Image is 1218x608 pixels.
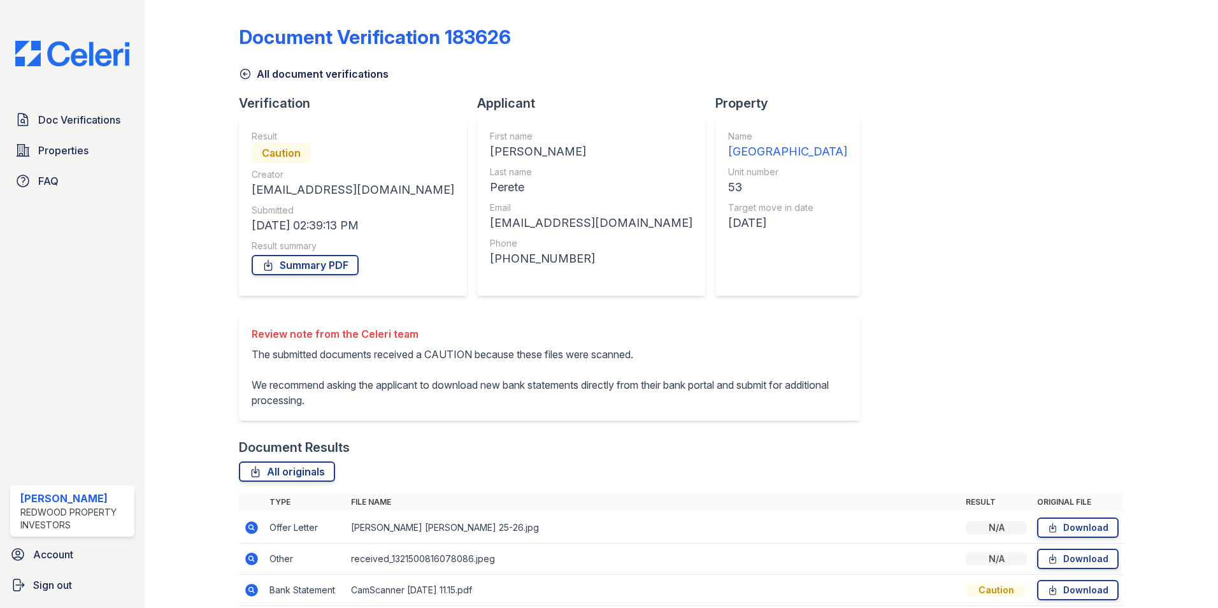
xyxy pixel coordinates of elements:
a: Summary PDF [252,255,359,275]
div: Target move in date [728,201,847,214]
td: CamScanner [DATE] 11.15.pdf [346,575,961,606]
span: FAQ [38,173,59,189]
th: File name [346,492,961,512]
div: [GEOGRAPHIC_DATA] [728,143,847,161]
div: First name [490,130,692,143]
a: Doc Verifications [10,107,134,133]
p: The submitted documents received a CAUTION because these files were scanned. We recommend asking ... [252,347,847,408]
img: CE_Logo_Blue-a8612792a0a2168367f1c8372b55b34899dd931a85d93a1a3d3e32e68fde9ad4.png [5,41,140,66]
td: [PERSON_NAME] [PERSON_NAME] 25-26.jpg [346,512,961,544]
th: Original file [1032,492,1124,512]
div: Caution [966,584,1027,597]
div: Document Results [239,438,350,456]
div: Document Verification 183626 [239,25,511,48]
a: Properties [10,138,134,163]
a: Download [1037,518,1119,538]
span: Properties [38,143,89,158]
a: Download [1037,580,1119,600]
div: Property [715,94,870,112]
span: Account [33,547,73,562]
td: Bank Statement [264,575,346,606]
span: Doc Verifications [38,112,120,127]
div: [DATE] 02:39:13 PM [252,217,454,235]
a: Sign out [5,572,140,598]
a: All document verifications [239,66,389,82]
div: Creator [252,168,454,181]
div: 53 [728,178,847,196]
div: Phone [490,237,692,250]
div: [DATE] [728,214,847,232]
div: Email [490,201,692,214]
div: [EMAIL_ADDRESS][DOMAIN_NAME] [252,181,454,199]
div: Result [252,130,454,143]
div: Last name [490,166,692,178]
div: Redwood Property Investors [20,506,129,532]
a: All originals [239,461,335,482]
div: N/A [966,521,1027,534]
td: Offer Letter [264,512,346,544]
th: Result [961,492,1032,512]
div: Result summary [252,240,454,252]
div: Unit number [728,166,847,178]
div: Review note from the Celeri team [252,326,847,342]
td: received_1321500816078086.jpeg [346,544,961,575]
div: [PHONE_NUMBER] [490,250,692,268]
div: [PERSON_NAME] [20,491,129,506]
div: N/A [966,553,1027,565]
a: Download [1037,549,1119,569]
div: Caution [252,143,311,163]
div: Submitted [252,204,454,217]
td: Other [264,544,346,575]
div: [EMAIL_ADDRESS][DOMAIN_NAME] [490,214,692,232]
span: Sign out [33,577,72,593]
div: Verification [239,94,477,112]
a: Account [5,542,140,567]
th: Type [264,492,346,512]
div: Perete [490,178,692,196]
a: FAQ [10,168,134,194]
div: Applicant [477,94,715,112]
a: Name [GEOGRAPHIC_DATA] [728,130,847,161]
div: [PERSON_NAME] [490,143,692,161]
div: Name [728,130,847,143]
